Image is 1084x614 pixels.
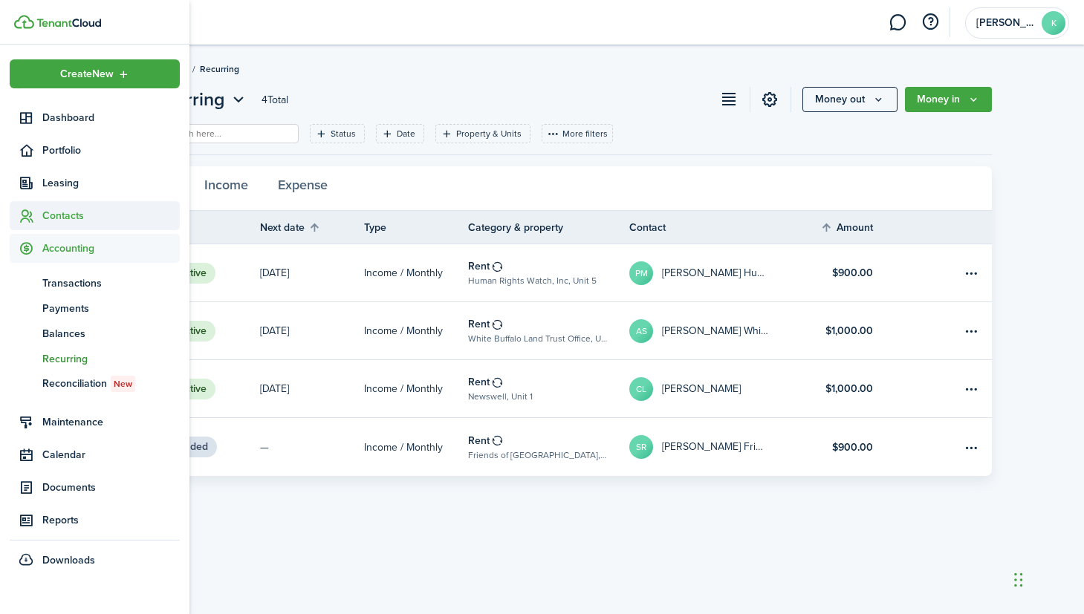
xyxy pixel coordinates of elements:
[1042,11,1065,35] avatar-text: K
[468,433,490,448] table-info-title: Rent
[662,325,769,337] table-profile-info-text: [PERSON_NAME] White Buffalo Land Trust
[42,376,180,392] span: Reconciliation
[14,15,34,29] img: TenantCloud
[468,360,630,417] a: RentNewswell, Unit 1
[114,377,132,391] span: New
[42,208,180,223] span: Contacts
[629,319,653,343] avatar-text: AS
[802,87,898,112] button: Open menu
[662,383,741,395] table-profile-info-text: [PERSON_NAME]
[629,261,653,285] avatar-text: PM
[629,302,791,359] a: AS[PERSON_NAME] White Buffalo Land Trust
[629,377,653,401] avatar-text: CL
[820,218,895,236] th: Sort
[145,302,260,359] a: Active
[10,506,180,535] a: Reports
[42,110,180,125] span: Dashboard
[10,270,180,295] a: Transactions
[918,10,943,35] button: Open resource center
[629,220,791,235] th: Contact
[42,241,180,256] span: Accounting
[468,418,630,476] a: RentFriends of [GEOGRAPHIC_DATA], Unit 2
[260,218,364,236] th: Sort
[825,381,873,396] table-info-title: $1,000.00
[468,332,608,345] table-subtitle: White Buffalo Land Trust Office, Unit 4
[468,390,533,403] table-subtitle: Newswell, Unit 1
[260,302,364,359] a: [DATE]
[468,220,630,235] th: Category & property
[468,244,630,301] a: RentHuman Rights Watch, Inc, Unit 5
[42,301,180,316] span: Payments
[629,418,791,476] a: SR[PERSON_NAME] Friends of [GEOGRAPHIC_DATA]
[364,302,468,359] a: Income / Monthly
[376,124,424,143] filter-tag: Open filter
[42,512,180,528] span: Reports
[468,274,597,287] table-subtitle: Human Rights Watch, Inc, Unit 5
[331,127,356,140] filter-tag-label: Status
[963,264,981,282] button: Open menu
[42,480,180,495] span: Documents
[1014,558,1023,602] div: Drag
[662,267,769,279] table-profile-info-text: [PERSON_NAME] Human Rights Watch
[10,59,180,88] button: Open menu
[10,321,180,346] a: Balances
[1010,543,1084,614] iframe: To enrich screen reader interactions, please activate Accessibility in Grammarly extension settings
[905,87,992,112] button: Money in
[1010,543,1084,614] div: Chat Widget
[468,302,630,359] a: RentWhite Buffalo Land Trust Office, Unit 4
[468,258,490,274] table-info-title: Rent
[963,322,981,340] button: Open menu
[364,244,468,301] a: Income / Monthly
[42,326,180,342] span: Balances
[791,302,895,359] a: $1,000.00
[310,124,365,143] filter-tag: Open filter
[145,86,248,113] button: Open menu
[791,360,895,417] a: $1,000.00
[468,448,608,462] table-subtitle: Friends of [GEOGRAPHIC_DATA], Unit 2
[629,360,791,417] a: CL[PERSON_NAME]
[189,166,263,211] button: Income
[963,380,981,398] button: Open menu
[260,244,364,301] a: [DATE]
[145,244,260,301] a: Active
[10,371,180,396] a: ReconciliationNew
[42,414,180,430] span: Maintenance
[145,86,248,113] button: Recurring
[163,127,293,141] input: Search here...
[200,62,239,76] span: Recurring
[364,360,468,417] a: Income / Monthly
[662,441,769,453] table-profile-info-text: [PERSON_NAME] Friends of [GEOGRAPHIC_DATA]
[42,447,180,463] span: Calendar
[468,316,490,332] table-info-title: Rent
[263,166,343,211] button: Expense
[468,374,490,390] table-info-title: Rent
[10,103,180,132] a: Dashboard
[10,346,180,371] a: Recurring
[832,265,873,281] table-info-title: $900.00
[542,124,613,143] button: More filters
[364,418,468,476] a: Income / Monthly
[825,323,873,339] table-info-title: $1,000.00
[260,440,269,455] p: —
[883,4,912,42] a: Messaging
[42,143,180,158] span: Portfolio
[976,18,1036,28] span: Kathi
[145,220,260,235] th: Status
[802,87,898,112] button: Money out
[42,175,180,191] span: Leasing
[260,360,364,417] a: [DATE]
[791,418,895,476] a: $900.00
[42,351,180,367] span: Recurring
[905,87,992,112] button: Open menu
[397,127,415,140] filter-tag-label: Date
[145,360,260,417] a: Active
[629,435,653,459] avatar-text: SR
[791,244,895,301] a: $900.00
[832,440,873,455] table-info-title: $900.00
[456,127,522,140] filter-tag-label: Property & Units
[145,418,260,476] a: Ended
[10,295,180,321] a: Payments
[262,92,288,108] header-page-total: 4 Total
[36,19,101,27] img: TenantCloud
[42,275,180,291] span: Transactions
